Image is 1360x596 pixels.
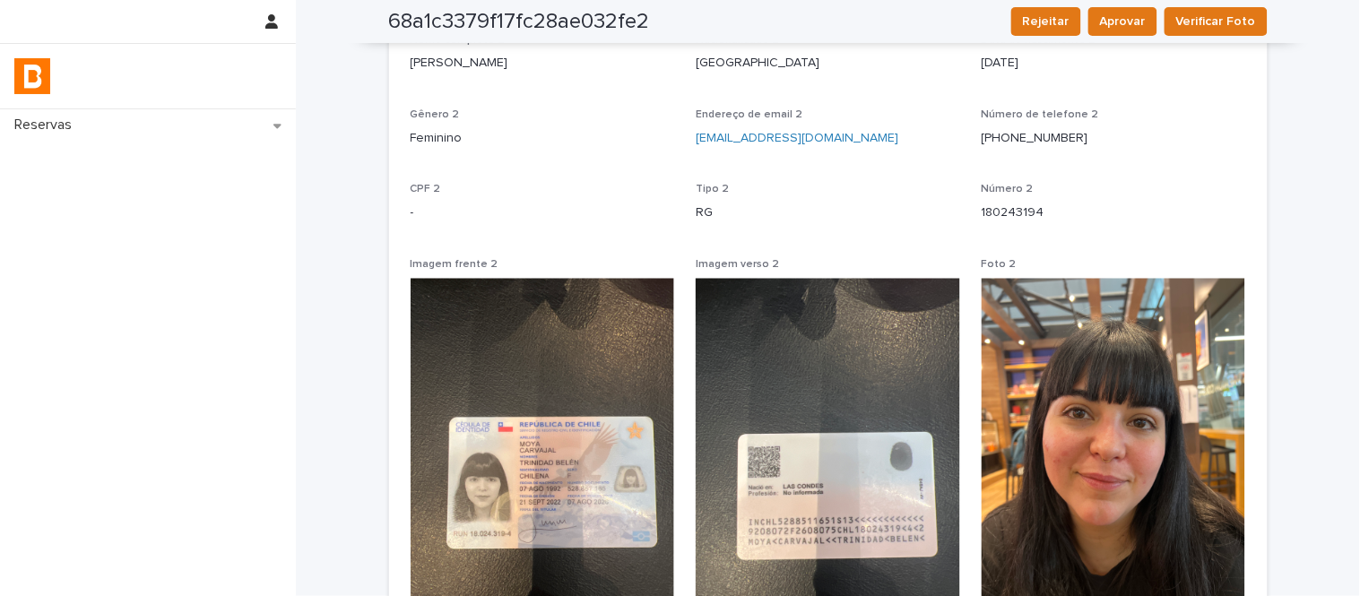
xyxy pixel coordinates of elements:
[982,109,1099,120] span: Número de telefone 2
[982,259,1017,270] span: Foto 2
[411,54,675,73] p: [PERSON_NAME]
[1100,13,1146,30] span: Aprovar
[1023,13,1070,30] span: Rejeitar
[1011,7,1081,36] button: Rejeitar
[1088,7,1157,36] button: Aprovar
[696,54,960,73] p: [GEOGRAPHIC_DATA]
[411,259,498,270] span: Imagem frente 2
[389,9,650,35] h2: 68a1c3379f17fc28ae032fe2
[7,117,86,134] p: Reservas
[696,203,960,222] p: RG
[696,132,898,144] a: [EMAIL_ADDRESS][DOMAIN_NAME]
[982,184,1034,194] span: Número 2
[982,203,1246,222] p: 180243194
[411,203,675,222] p: -
[411,184,441,194] span: CPF 2
[982,132,1088,144] a: [PHONE_NUMBER]
[696,109,802,120] span: Endereço de email 2
[696,259,779,270] span: Imagem verso 2
[411,109,460,120] span: Gênero 2
[696,184,729,194] span: Tipo 2
[982,54,1246,73] p: [DATE]
[1165,7,1268,36] button: Verificar Foto
[411,129,675,148] p: Feminino
[14,58,50,94] img: zVaNuJHRTjyIjT5M9Xd5
[1176,13,1256,30] span: Verificar Foto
